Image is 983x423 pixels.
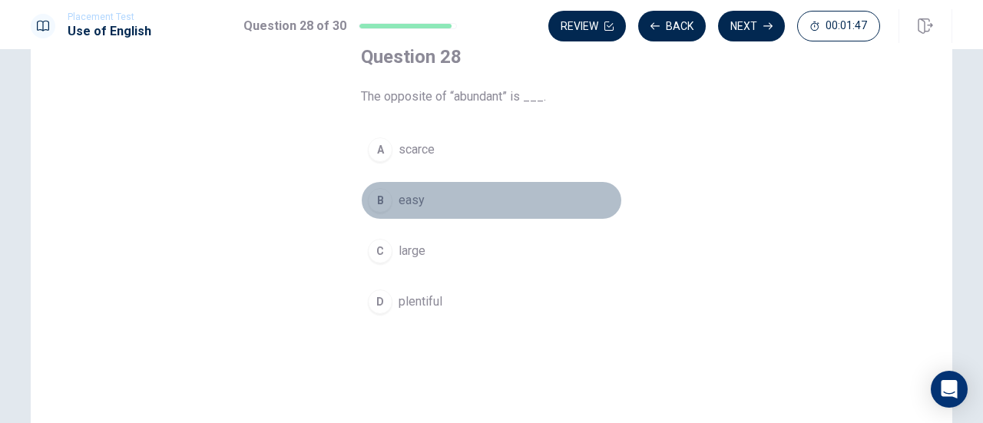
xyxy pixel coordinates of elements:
button: Dplentiful [361,283,622,321]
span: Placement Test [68,12,151,22]
button: 00:01:47 [797,11,880,41]
div: B [368,188,392,213]
button: Ascarce [361,131,622,169]
button: Review [548,11,626,41]
button: Clarge [361,232,622,270]
div: A [368,137,392,162]
h1: Question 28 of 30 [243,17,346,35]
h1: Use of English [68,22,151,41]
h4: Question 28 [361,45,622,69]
div: C [368,239,392,263]
div: D [368,289,392,314]
button: Beasy [361,181,622,220]
span: 00:01:47 [826,20,867,32]
div: Open Intercom Messenger [931,371,968,408]
button: Next [718,11,785,41]
span: plentiful [399,292,442,311]
span: scarce [399,140,435,159]
span: large [399,242,425,260]
span: The opposite of “abundant” is ___. [361,88,622,106]
button: Back [638,11,706,41]
span: easy [399,191,425,210]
